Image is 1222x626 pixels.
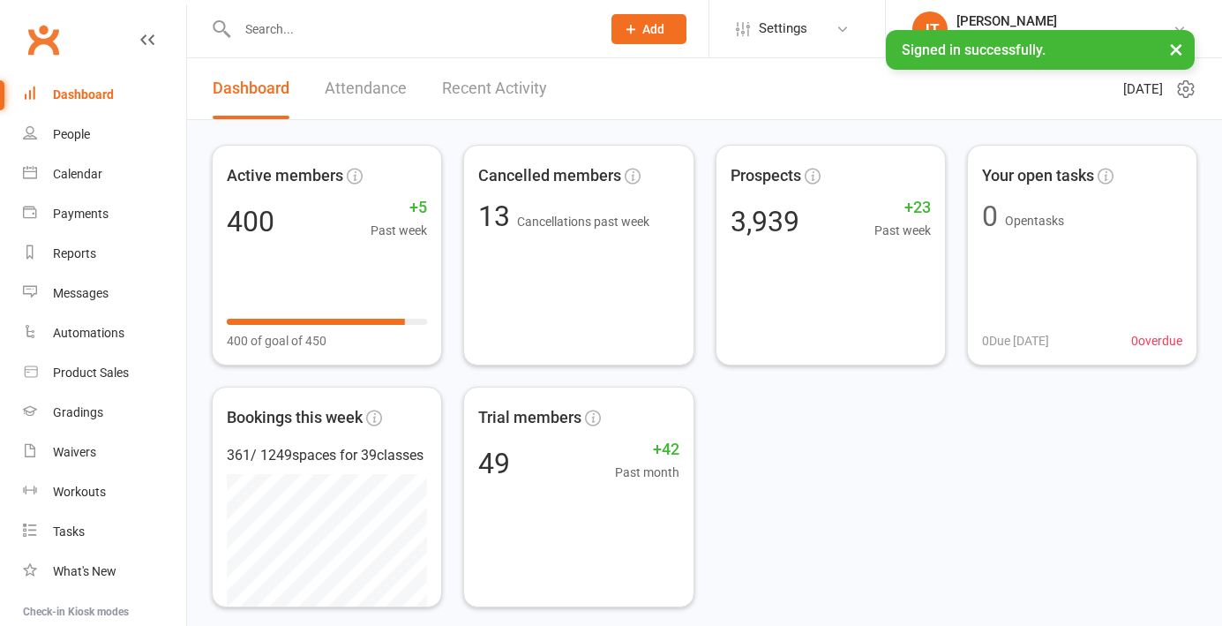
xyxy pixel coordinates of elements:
a: Dashboard [23,75,186,115]
span: Your open tasks [982,163,1094,189]
button: × [1160,30,1192,68]
div: Calendar [53,167,102,181]
input: Search... [232,17,589,41]
div: 0 [982,202,998,230]
span: Past month [615,463,679,482]
a: Reports [23,234,186,274]
a: Product Sales [23,353,186,393]
div: 400 [227,207,274,236]
div: 49 [478,449,510,478]
div: Waivers [53,445,96,459]
a: Dashboard [213,58,289,119]
span: [DATE] [1123,79,1163,100]
span: Trial members [478,405,581,431]
a: Clubworx [21,18,65,62]
a: Waivers [23,433,186,472]
span: +5 [371,195,427,221]
a: Attendance [325,58,407,119]
span: Past week [371,221,427,240]
span: Cancellations past week [517,215,649,229]
div: Reports [53,246,96,260]
span: Add [642,22,664,36]
a: Messages [23,274,186,313]
a: Gradings [23,393,186,433]
a: What's New [23,552,186,592]
div: Automations [53,326,124,340]
span: Settings [759,9,807,49]
span: Cancelled members [478,163,621,189]
a: Calendar [23,155,186,194]
span: Bookings this week [227,405,363,431]
span: 13 [478,200,517,233]
span: +23 [874,195,931,221]
div: People [53,127,90,141]
button: Add [611,14,686,44]
span: Past week [874,221,931,240]
span: Prospects [731,163,801,189]
div: Dashboard [53,87,114,102]
span: +42 [615,437,679,463]
span: 0 overdue [1131,331,1182,351]
a: Recent Activity [442,58,547,119]
div: 361 / 1249 spaces for 39 classes [227,444,427,467]
div: JT [912,11,948,47]
span: Signed in successfully. [902,41,1046,58]
span: 400 of goal of 450 [227,331,326,351]
div: Messages [53,286,109,300]
span: 0 Due [DATE] [982,331,1049,351]
div: Urban Muaythai - [GEOGRAPHIC_DATA] [956,29,1173,45]
div: Payments [53,207,109,221]
a: Payments [23,194,186,234]
a: Tasks [23,512,186,552]
a: Automations [23,313,186,353]
div: Product Sales [53,366,129,380]
div: 3,939 [731,207,799,236]
div: Workouts [53,485,106,499]
a: Workouts [23,472,186,512]
div: Gradings [53,405,103,419]
div: [PERSON_NAME] [956,13,1173,29]
div: What's New [53,564,116,578]
span: Open tasks [1005,214,1064,228]
span: Active members [227,163,343,189]
div: Tasks [53,524,85,539]
a: People [23,115,186,155]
